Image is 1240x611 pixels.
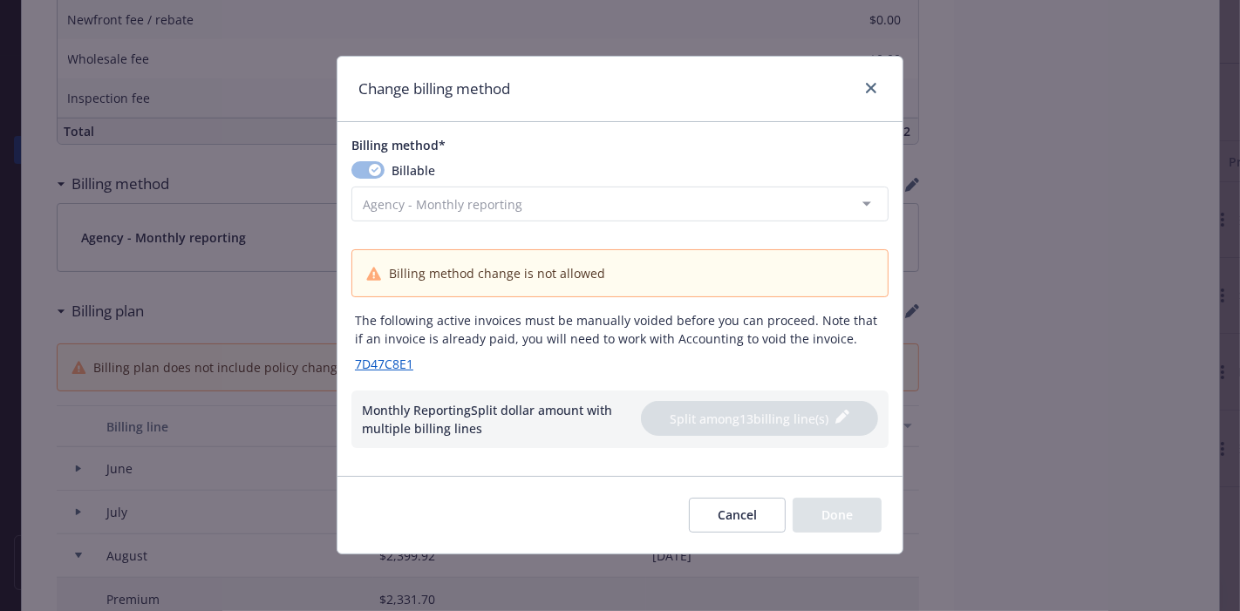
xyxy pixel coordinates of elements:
span: Split dollar amount with multiple billing lines [362,402,612,437]
span: Monthly Reporting [362,401,630,438]
h1: Change billing method [358,78,510,100]
div: The following active invoices must be manually voided before you can proceed. Note that if an inv... [351,311,889,373]
button: Cancel [689,498,786,533]
div: Billable [351,161,889,180]
span: Billing method* [351,137,446,153]
a: close [861,78,882,98]
a: 7D47C8E1 [355,355,427,373]
span: Billing method change is not allowed [389,264,605,282]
